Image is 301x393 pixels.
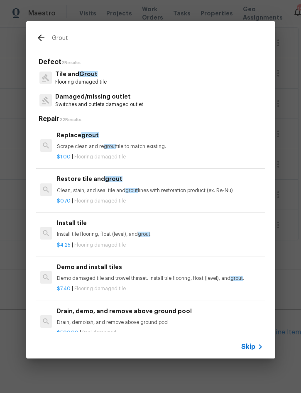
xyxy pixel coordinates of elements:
span: $4.25 [57,242,71,247]
h5: Repair [39,115,265,124]
h6: Restore tile and [57,174,263,183]
h6: Drain, demo, and remove above ground pool [57,306,263,316]
span: Pool damaged [82,330,116,335]
span: grout [105,176,122,182]
h5: Defect [39,58,265,67]
span: 22 Results [59,118,81,122]
p: Clean, stain, and seal tile and lines with restoration product (ex. Re-Nu) [57,187,263,194]
span: grout [125,188,138,193]
span: grout [81,132,99,138]
span: $7.40 [57,286,71,291]
span: Flooring damaged tile [74,242,126,247]
p: Scrape clean and re tile to match existing. [57,143,263,150]
p: Drain, demolish, and remove above ground pool [57,319,263,326]
p: | [57,198,263,205]
p: | [57,285,263,292]
span: $0.70 [57,198,71,203]
p: | [57,153,263,161]
span: grout [230,276,243,281]
span: $1.00 [57,154,71,159]
span: Flooring damaged tile [74,198,126,203]
span: Flooring damaged tile [74,286,126,291]
span: grout [104,144,116,149]
p: Flooring damaged tile [55,79,107,86]
p: | [57,329,263,336]
p: Install tile flooring, float (level), and . [57,231,263,238]
span: 2 Results [61,61,81,65]
h6: Install tile [57,218,263,227]
span: $500.00 [57,330,78,335]
span: Flooring damaged tile [74,154,126,159]
span: Grout [79,71,98,77]
p: Demo damaged tile and trowel thinset. Install tile flooring, float (level), and . [57,275,263,282]
h6: Demo and install tiles [57,262,263,272]
span: Skip [241,343,255,351]
p: | [57,242,263,249]
span: grout [138,232,150,237]
input: Search issues or repairs [52,33,228,45]
p: Damaged/missing outlet [55,92,143,101]
p: Switches and outlets damaged outlet [55,101,143,108]
h6: Replace [57,131,263,140]
p: Tile and [55,70,107,79]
